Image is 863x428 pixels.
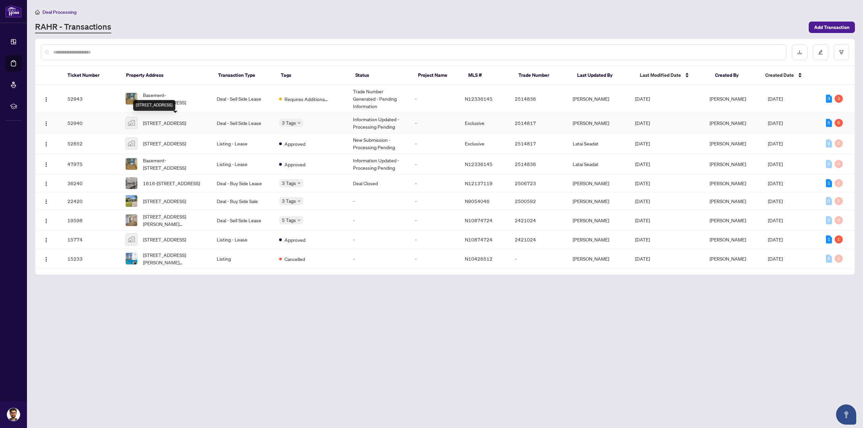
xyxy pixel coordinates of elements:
[282,119,296,127] span: 3 Tags
[768,256,783,262] span: [DATE]
[768,180,783,186] span: [DATE]
[465,256,493,262] span: N10426512
[5,5,22,18] img: logo
[567,133,630,154] td: Latai Seadat
[126,117,137,129] img: thumbnail-img
[43,218,49,224] img: Logo
[348,210,410,231] td: -
[768,161,783,167] span: [DATE]
[348,133,410,154] td: New Submission - Processing Pending
[797,50,802,55] span: download
[826,255,832,263] div: 0
[710,120,746,126] span: [PERSON_NAME]
[826,160,832,168] div: 0
[710,180,746,186] span: [PERSON_NAME]
[826,139,832,147] div: 0
[211,133,274,154] td: Listing - Lease
[465,180,493,186] span: N12137119
[297,219,301,222] span: down
[635,161,650,167] span: [DATE]
[567,85,630,113] td: [PERSON_NAME]
[635,256,650,262] span: [DATE]
[410,133,459,154] td: -
[143,213,206,228] span: [STREET_ADDRESS][PERSON_NAME][PERSON_NAME]
[348,249,410,269] td: -
[62,133,120,154] td: 52852
[43,97,49,102] img: Logo
[348,192,410,210] td: -
[348,231,410,249] td: -
[768,96,783,102] span: [DATE]
[835,235,843,243] div: 1
[413,66,463,85] th: Project Name
[835,179,843,187] div: 0
[282,216,296,224] span: 5 Tags
[813,44,828,60] button: edit
[792,44,807,60] button: download
[282,197,296,205] span: 3 Tags
[768,120,783,126] span: [DATE]
[43,121,49,126] img: Logo
[126,93,137,104] img: thumbnail-img
[43,181,49,187] img: Logo
[297,199,301,203] span: down
[567,192,630,210] td: [PERSON_NAME]
[635,120,650,126] span: [DATE]
[635,236,650,242] span: [DATE]
[275,66,350,85] th: Tags
[285,161,305,168] span: Approved
[835,139,843,147] div: 0
[126,177,137,189] img: thumbnail-img
[410,113,459,133] td: -
[635,198,650,204] span: [DATE]
[826,95,832,103] div: 3
[826,216,832,224] div: 0
[465,198,489,204] span: N9054046
[62,192,120,210] td: 22420
[710,96,746,102] span: [PERSON_NAME]
[211,249,274,269] td: Listing
[465,96,493,102] span: N12336145
[285,95,328,103] span: Requires Additional Docs
[62,85,120,113] td: 52943
[143,157,206,171] span: Basement-[STREET_ADDRESS]
[41,178,52,189] button: Logo
[41,138,52,149] button: Logo
[43,141,49,147] img: Logo
[126,158,137,170] img: thumbnail-img
[710,198,746,204] span: [PERSON_NAME]
[410,249,459,269] td: -
[765,71,794,79] span: Created Date
[710,140,746,146] span: [PERSON_NAME]
[121,66,213,85] th: Property Address
[835,160,843,168] div: 0
[41,196,52,206] button: Logo
[465,140,484,146] span: Exclusive
[41,93,52,104] button: Logo
[836,404,856,425] button: Open asap
[42,9,77,15] span: Deal Processing
[634,66,710,85] th: Last Modified Date
[211,113,274,133] td: Deal - Sell Side Lease
[62,231,120,249] td: 15774
[826,235,832,243] div: 1
[567,231,630,249] td: [PERSON_NAME]
[635,140,650,146] span: [DATE]
[410,154,459,174] td: -
[814,22,850,33] span: Add Transaction
[509,249,567,269] td: -
[297,182,301,185] span: down
[509,154,567,174] td: 2514836
[211,154,274,174] td: Listing - Lease
[41,234,52,245] button: Logo
[826,119,832,127] div: 5
[41,118,52,128] button: Logo
[211,85,274,113] td: Deal - Sell Side Lease
[41,253,52,264] button: Logo
[818,50,823,55] span: edit
[211,192,274,210] td: Deal - Buy Side Sale
[768,236,783,242] span: [DATE]
[410,192,459,210] td: -
[211,174,274,192] td: Deal - Buy Side Lease
[768,140,783,146] span: [DATE]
